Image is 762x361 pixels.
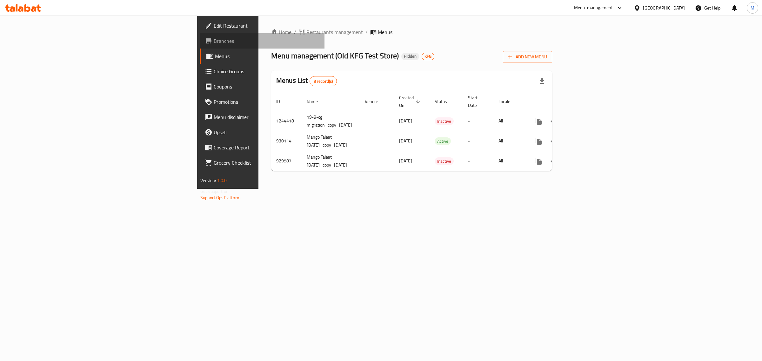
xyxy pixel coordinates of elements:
[435,157,454,165] div: Inactive
[534,74,550,89] div: Export file
[214,113,319,121] span: Menu disclaimer
[526,92,597,111] th: Actions
[493,111,526,131] td: All
[574,4,613,12] div: Menu-management
[463,111,493,131] td: -
[643,4,685,11] div: [GEOGRAPHIC_DATA]
[200,194,241,202] a: Support.OpsPlatform
[401,54,419,59] span: Hidden
[498,98,518,105] span: Locale
[200,18,324,33] a: Edit Restaurant
[435,137,451,145] div: Active
[200,49,324,64] a: Menus
[310,78,337,84] span: 3 record(s)
[214,128,319,136] span: Upsell
[493,151,526,171] td: All
[299,28,363,36] a: Restaurants management
[200,79,324,94] a: Coupons
[215,52,319,60] span: Menus
[399,94,422,109] span: Created On
[468,94,486,109] span: Start Date
[214,144,319,151] span: Coverage Report
[546,114,562,129] button: Change Status
[399,117,412,125] span: [DATE]
[365,28,368,36] li: /
[463,151,493,171] td: -
[365,98,386,105] span: Vendor
[302,151,360,171] td: Mango Talaat [DATE]_copy_[DATE]
[307,98,326,105] span: Name
[531,154,546,169] button: more
[200,125,324,140] a: Upsell
[200,140,324,155] a: Coverage Report
[200,187,230,195] span: Get support on:
[751,4,754,11] span: M
[200,109,324,125] a: Menu disclaimer
[200,155,324,170] a: Grocery Checklist
[401,53,419,60] div: Hidden
[276,76,337,86] h2: Menus List
[399,137,412,145] span: [DATE]
[200,94,324,109] a: Promotions
[302,131,360,151] td: Mango Talaat [DATE]_copy_[DATE]
[302,111,360,131] td: 19-8-cg migration_copy_[DATE]
[422,54,434,59] span: KFG
[306,28,363,36] span: Restaurants management
[310,76,337,86] div: Total records count
[271,28,552,36] nav: breadcrumb
[435,118,454,125] span: Inactive
[399,157,412,165] span: [DATE]
[214,159,319,167] span: Grocery Checklist
[200,176,216,185] span: Version:
[214,83,319,90] span: Coupons
[546,154,562,169] button: Change Status
[214,37,319,45] span: Branches
[435,158,454,165] span: Inactive
[493,131,526,151] td: All
[378,28,392,36] span: Menus
[531,114,546,129] button: more
[435,98,455,105] span: Status
[546,134,562,149] button: Change Status
[503,51,552,63] button: Add New Menu
[214,98,319,106] span: Promotions
[271,49,399,63] span: Menu management ( Old KFG Test Store )
[435,138,451,145] span: Active
[200,64,324,79] a: Choice Groups
[214,68,319,75] span: Choice Groups
[508,53,547,61] span: Add New Menu
[435,117,454,125] div: Inactive
[200,33,324,49] a: Branches
[276,98,288,105] span: ID
[217,176,227,185] span: 1.0.0
[214,22,319,30] span: Edit Restaurant
[463,131,493,151] td: -
[271,92,597,171] table: enhanced table
[531,134,546,149] button: more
